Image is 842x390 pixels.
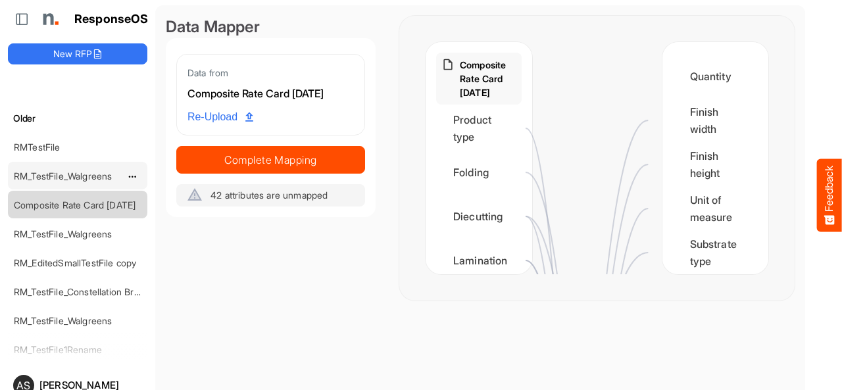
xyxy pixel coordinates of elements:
a: RM_TestFile_Constellation Brands - ROS prices [14,286,211,297]
a: Re-Upload [182,105,259,130]
div: Folding [436,152,522,193]
a: RM_EditedSmallTestFile copy [14,257,136,268]
a: RM_TestFile_Walgreens [14,315,112,326]
h6: Older [8,111,147,126]
a: RMTestFile [14,141,61,153]
div: Substrate type [673,232,758,273]
button: dropdownbutton [126,170,139,183]
h1: ResponseOS [74,12,149,26]
a: RM_TestFile_Walgreens [14,228,112,239]
a: Composite Rate Card [DATE] [14,199,136,210]
a: RM_TestFile_Walgreens [14,170,112,182]
img: Northell [36,6,62,32]
div: Data Mapper [166,16,376,38]
div: Finish height [673,144,758,185]
p: Composite Rate Card [DATE] [460,58,516,99]
button: New RFP [8,43,147,64]
button: Feedback [817,158,842,232]
div: Lamination [436,240,522,281]
div: Unit of measure [673,188,758,229]
span: Complete Mapping [177,151,364,169]
div: Diecutting [436,196,522,237]
div: Finish width [673,100,758,141]
div: Product type [436,108,522,149]
div: Composite Rate Card [DATE] [187,85,354,103]
div: Quantity [673,56,758,97]
span: Re-Upload [187,109,253,126]
div: Data from [187,65,354,80]
div: [PERSON_NAME] [39,380,142,390]
button: Complete Mapping [176,146,365,174]
span: 42 attributes are unmapped [210,189,328,201]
